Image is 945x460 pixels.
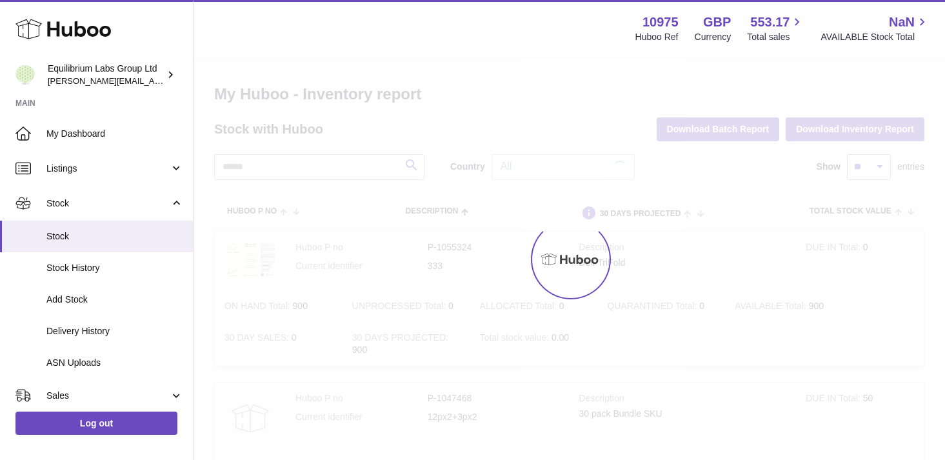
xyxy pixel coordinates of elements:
[642,14,679,31] strong: 10975
[15,412,177,435] a: Log out
[46,197,170,210] span: Stock
[48,75,259,86] span: [PERSON_NAME][EMAIL_ADDRESS][DOMAIN_NAME]
[15,65,35,85] img: h.woodrow@theliverclinic.com
[46,294,183,306] span: Add Stock
[750,14,790,31] span: 553.17
[46,262,183,274] span: Stock History
[747,31,804,43] span: Total sales
[703,14,731,31] strong: GBP
[46,357,183,369] span: ASN Uploads
[695,31,731,43] div: Currency
[48,63,164,87] div: Equilibrium Labs Group Ltd
[635,31,679,43] div: Huboo Ref
[46,163,170,175] span: Listings
[821,31,930,43] span: AVAILABLE Stock Total
[889,14,915,31] span: NaN
[747,14,804,43] a: 553.17 Total sales
[821,14,930,43] a: NaN AVAILABLE Stock Total
[46,128,183,140] span: My Dashboard
[46,325,183,337] span: Delivery History
[46,390,170,402] span: Sales
[46,230,183,243] span: Stock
